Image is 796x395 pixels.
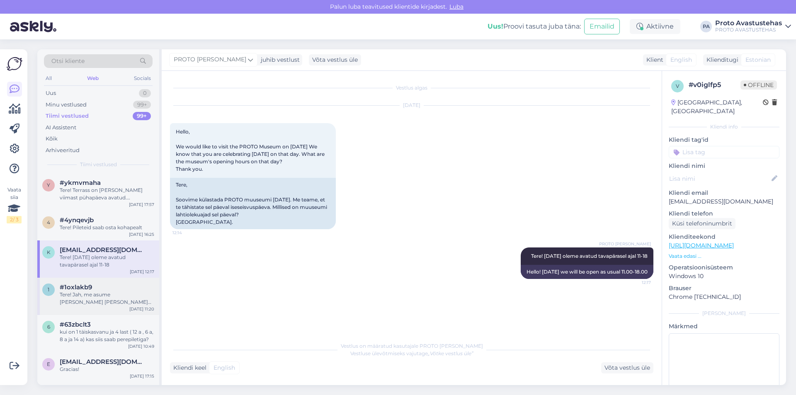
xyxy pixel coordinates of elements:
[46,89,56,97] div: Uus
[715,20,791,33] a: Proto AvastustehasPROTO AVASTUSTEHAS
[132,73,153,84] div: Socials
[669,136,779,144] p: Kliendi tag'id
[44,73,53,84] div: All
[60,328,154,343] div: kui on 1 täiskasvanu ja 4 last ( 12 a , 6 a, 8 a ja 14 a) kas siis saab perepiletiga?
[170,102,653,109] div: [DATE]
[669,310,779,317] div: [PERSON_NAME]
[715,20,782,27] div: Proto Avastustehas
[669,322,779,331] p: Märkmed
[599,241,651,247] span: PROTO [PERSON_NAME]
[689,80,740,90] div: # v0iglfp5
[47,324,50,330] span: 6
[130,373,154,379] div: [DATE] 17:15
[46,124,76,132] div: AI Assistent
[46,135,58,143] div: Kõik
[129,201,154,208] div: [DATE] 17:57
[60,366,154,373] div: Gracias!
[174,55,246,64] span: PROTO [PERSON_NAME]
[128,343,154,349] div: [DATE] 10:49
[643,56,663,64] div: Klient
[7,216,22,223] div: 2 / 3
[584,19,620,34] button: Emailid
[129,231,154,237] div: [DATE] 16:25
[46,112,89,120] div: Tiimi vestlused
[46,146,80,155] div: Arhiveeritud
[176,128,326,172] span: Hello, We would like to visit the PROTO Museum on [DATE] We know that you are celebrating [DATE] ...
[669,233,779,241] p: Klienditeekond
[60,284,92,291] span: #1oxlakb9
[47,219,50,225] span: 4
[172,230,204,236] span: 12:14
[60,291,154,306] div: Tere! Jah, me asume [PERSON_NAME] [PERSON_NAME] aadress on Peetri 10
[170,178,336,229] div: Tere, Soovime külastada PROTO muuseumi [DATE]. Me teame, et te tähistate sel päeval iseseisvuspäe...
[170,84,653,92] div: Vestlus algas
[60,187,154,201] div: Tere! Terrass on [PERSON_NAME] viimast pühapäeva avatud. Järgmisest nädalast on terrass pühapäevi...
[630,19,680,34] div: Aktiivne
[671,98,763,116] div: [GEOGRAPHIC_DATA], [GEOGRAPHIC_DATA]
[669,218,735,229] div: Küsi telefoninumbrit
[669,123,779,131] div: Kliendi info
[133,112,151,120] div: 99+
[60,358,146,366] span: esthermontasell@hotmail.com
[60,254,154,269] div: Tere! [DATE] oleme avatud tavapärasel ajal 11-18
[139,89,151,97] div: 0
[531,253,648,259] span: Tere! [DATE] oleme avatud tavapärasel ajal 11-18
[669,263,779,272] p: Operatsioonisüsteem
[7,56,22,72] img: Askly Logo
[488,22,503,30] b: Uus!
[669,293,779,301] p: Chrome [TECHNICAL_ID]
[309,54,361,65] div: Võta vestlus üle
[620,279,651,286] span: 12:17
[48,286,49,293] span: 1
[488,22,581,32] div: Proovi tasuta juba täna:
[7,186,22,223] div: Vaata siia
[46,101,87,109] div: Minu vestlused
[669,197,779,206] p: [EMAIL_ADDRESS][DOMAIN_NAME]
[669,174,770,183] input: Lisa nimi
[745,56,771,64] span: Estonian
[350,350,473,356] span: Vestluse ülevõtmiseks vajutage
[669,189,779,197] p: Kliendi email
[170,363,206,372] div: Kliendi keel
[669,284,779,293] p: Brauser
[60,246,146,254] span: keistuole@gmail.com
[60,224,154,231] div: Tere! Pileteid saab osta kohapealt
[341,343,483,349] span: Vestlus on määratud kasutajale PROTO [PERSON_NAME]
[703,56,738,64] div: Klienditugi
[669,252,779,260] p: Vaata edasi ...
[51,57,85,65] span: Otsi kliente
[669,272,779,281] p: Windows 10
[47,361,50,367] span: e
[47,182,50,188] span: y
[669,162,779,170] p: Kliendi nimi
[676,83,679,89] span: v
[715,27,782,33] div: PROTO AVASTUSTEHAS
[669,209,779,218] p: Kliendi telefon
[700,21,712,32] div: PA
[60,216,94,224] span: #4ynqevjb
[669,146,779,158] input: Lisa tag
[130,269,154,275] div: [DATE] 12:17
[740,80,777,90] span: Offline
[601,362,653,373] div: Võta vestlus üle
[60,321,91,328] span: #63zbclt3
[428,350,473,356] i: „Võtke vestlus üle”
[521,265,653,279] div: Hello! [DATE] we will be open as usual 11.00-18.00
[133,101,151,109] div: 99+
[669,242,734,249] a: [URL][DOMAIN_NAME]
[257,56,300,64] div: juhib vestlust
[129,306,154,312] div: [DATE] 11:20
[447,3,466,10] span: Luba
[60,179,101,187] span: #ykmvmaha
[214,363,235,372] span: English
[47,249,51,255] span: k
[85,73,100,84] div: Web
[670,56,692,64] span: English
[80,161,117,168] span: Tiimi vestlused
